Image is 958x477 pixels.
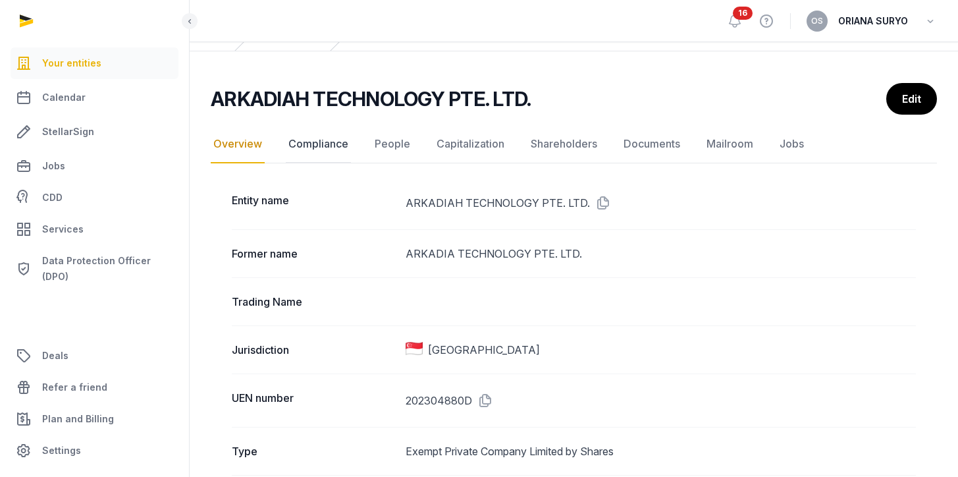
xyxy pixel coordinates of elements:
span: Services [42,221,84,237]
nav: Tabs [211,125,937,163]
a: Compliance [286,125,351,163]
dd: Exempt Private Company Limited by Shares [406,443,916,459]
span: Settings [42,443,81,459]
dd: ARKADIA TECHNOLOGY PTE. LTD. [406,246,916,262]
a: Settings [11,435,178,466]
span: Jobs [42,158,65,174]
a: Jobs [777,125,807,163]
span: OS [811,17,823,25]
span: Plan and Billing [42,411,114,427]
dt: UEN number [232,390,395,411]
a: CDD [11,184,178,211]
span: Refer a friend [42,379,107,395]
dt: Entity name [232,192,395,213]
span: ORIANA SURYO [838,13,908,29]
dt: Trading Name [232,294,395,310]
span: Calendar [42,90,86,105]
span: [GEOGRAPHIC_DATA] [428,342,540,358]
button: OS [807,11,828,32]
a: Plan and Billing [11,403,178,435]
a: Deals [11,340,178,372]
span: Your entities [42,55,101,71]
a: People [372,125,413,163]
h2: ARKADIAH TECHNOLOGY PTE. LTD. [211,87,531,111]
span: 16 [733,7,753,20]
a: Mailroom [704,125,756,163]
dt: Type [232,443,395,459]
a: Capitalization [434,125,507,163]
span: Data Protection Officer (DPO) [42,253,173,285]
a: Your entities [11,47,178,79]
iframe: Chat Widget [721,324,958,477]
a: Documents [621,125,683,163]
a: Refer a friend [11,372,178,403]
a: Data Protection Officer (DPO) [11,248,178,290]
a: Calendar [11,82,178,113]
a: Edit [886,83,937,115]
span: Deals [42,348,68,364]
dt: Jurisdiction [232,342,395,358]
dt: Former name [232,246,395,262]
a: Shareholders [528,125,600,163]
span: CDD [42,190,63,206]
span: StellarSign [42,124,94,140]
a: Services [11,213,178,245]
dd: ARKADIAH TECHNOLOGY PTE. LTD. [406,192,916,213]
a: Overview [211,125,265,163]
a: Jobs [11,150,178,182]
dd: 202304880D [406,390,916,411]
a: StellarSign [11,116,178,148]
